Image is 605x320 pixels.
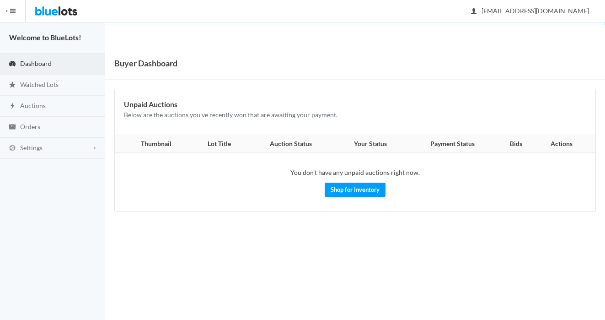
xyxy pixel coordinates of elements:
span: Auctions [20,102,46,109]
span: Settings [20,144,43,152]
ion-icon: flash [8,102,17,111]
th: Actions [534,135,595,153]
ion-icon: person [469,7,478,16]
th: Auction Status [247,135,335,153]
th: Bids [498,135,534,153]
a: Shop for Inventory [325,183,385,197]
th: Thumbnail [115,135,192,153]
ion-icon: cash [8,123,17,132]
span: Orders [20,123,40,130]
ion-icon: star [8,81,17,90]
b: Unpaid Auctions [124,100,177,108]
strong: Welcome to BlueLots! [9,33,81,42]
span: Dashboard [20,60,52,67]
th: Your Status [335,135,407,153]
ion-icon: cog [8,144,17,153]
h1: Buyer Dashboard [114,56,177,70]
ion-icon: speedometer [8,60,17,69]
span: [EMAIL_ADDRESS][DOMAIN_NAME] [471,7,589,15]
span: Watched Lots [20,81,59,88]
p: Below are the auctions you've recently won that are awaiting your payment. [124,110,586,120]
th: Payment Status [407,135,498,153]
th: Lot Title [192,135,246,153]
p: You don't have any unpaid auctions right now. [124,168,586,178]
